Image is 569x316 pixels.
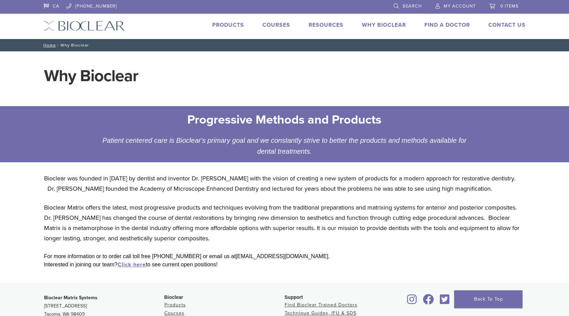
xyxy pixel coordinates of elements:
nav: Why Bioclear [39,39,531,51]
span: My Account [444,3,476,9]
span: Bioclear [164,294,183,300]
a: Courses [262,22,290,28]
h1: Why Bioclear [44,68,525,84]
span: / [56,43,60,47]
span: Search [403,3,422,9]
p: Bioclear Matrix offers the latest, most progressive products and techniques evolving from the tra... [44,202,525,243]
a: Technique Guides, IFU & SDS [285,310,356,316]
div: Interested in joining our team? to see current open positions! [44,261,525,269]
a: Find Bioclear Trained Doctors [285,302,357,308]
a: Find A Doctor [424,22,470,28]
a: Bioclear [405,298,419,305]
a: Click here [118,261,146,268]
p: Bioclear was founded in [DATE] by dentist and inventor Dr. [PERSON_NAME] with the vision of creat... [44,173,525,194]
div: Patient centered care is Bioclear's primary goal and we constantly strive to better the products ... [95,135,474,157]
a: Bioclear [438,298,452,305]
a: Back To Top [454,290,523,308]
a: Home [41,43,56,48]
span: Support [285,294,303,300]
a: Contact Us [488,22,526,28]
a: Products [164,302,186,308]
a: Resources [309,22,343,28]
div: For more information or to order call toll free [PHONE_NUMBER] or email us at [EMAIL_ADDRESS][DOM... [44,252,525,261]
span: 0 items [500,3,519,9]
img: Bioclear [44,21,125,31]
a: Bioclear [421,298,436,305]
a: Products [212,22,244,28]
strong: Bioclear Matrix Systems [44,295,97,301]
h2: Progressive Methods and Products [100,112,469,128]
a: Why Bioclear [362,22,406,28]
a: Courses [164,310,185,316]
